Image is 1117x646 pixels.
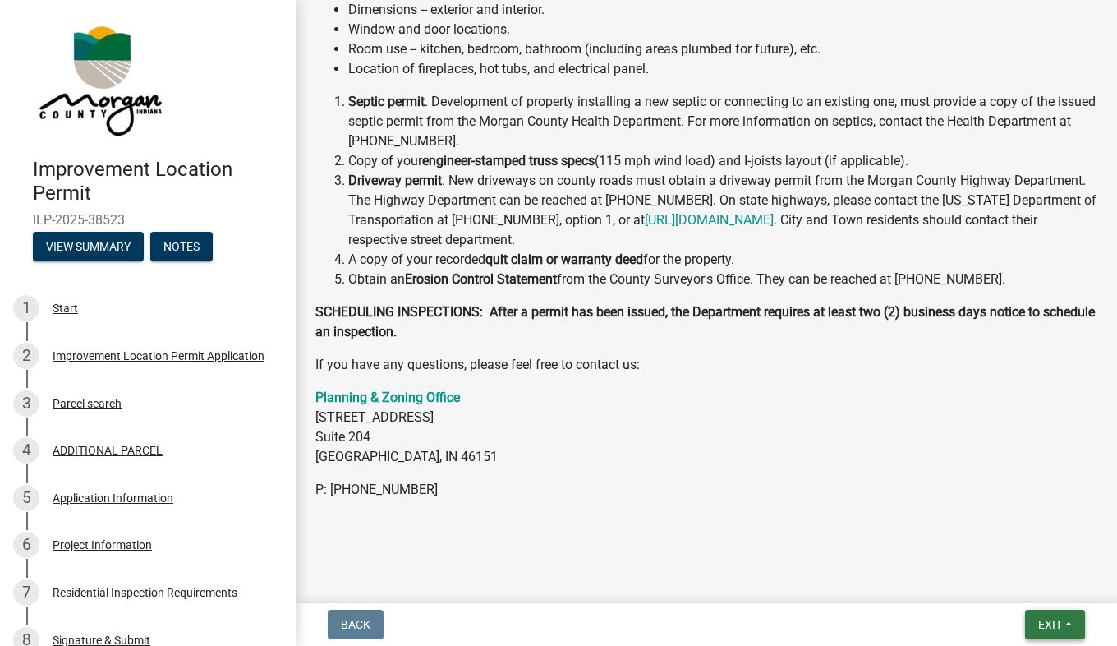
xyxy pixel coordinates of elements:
div: 2 [13,343,39,369]
p: If you have any questions, please feel free to contact us: [315,355,1097,375]
div: 1 [13,295,39,321]
button: View Summary [33,232,144,261]
p: [STREET_ADDRESS] Suite 204 [GEOGRAPHIC_DATA], IN 46151 [315,388,1097,467]
p: P: [PHONE_NUMBER] [315,480,1097,500]
li: Obtain an from the County Surveyor's Office. They can be reached at [PHONE_NUMBER]. [348,270,1097,289]
div: 4 [13,437,39,464]
button: Exit [1025,610,1085,639]
h4: Improvement Location Permit [33,158,283,205]
span: Exit [1038,618,1062,631]
li: A copy of your recorded for the property. [348,250,1097,270]
img: Morgan County, Indiana [33,17,165,141]
a: [URL][DOMAIN_NAME] [645,212,774,228]
li: Window and door locations. [348,20,1097,39]
li: . Development of property installing a new septic or connecting to an existing one, must provide ... [348,92,1097,151]
div: 3 [13,390,39,417]
div: Residential Inspection Requirements [53,587,237,598]
div: 6 [13,532,39,558]
div: Start [53,302,78,314]
li: Copy of your (115 mph wind load) and I-joists layout (if applicable). [348,151,1097,171]
div: 5 [13,485,39,511]
strong: SCHEDULING INSPECTIONS: After a permit has been issued, the Department requires at least two (2) ... [315,304,1095,339]
li: . New driveways on county roads must obtain a driveway permit from the Morgan County Highway Depa... [348,171,1097,250]
wm-modal-confirm: Notes [150,241,213,254]
div: Project Information [53,539,152,551]
strong: Septic permit [348,94,425,109]
div: Parcel search [53,398,122,409]
span: ILP-2025-38523 [33,212,263,228]
div: Signature & Submit [53,634,150,646]
strong: Erosion Control Statement [405,271,557,287]
button: Notes [150,232,213,261]
wm-modal-confirm: Summary [33,241,144,254]
div: Improvement Location Permit Application [53,350,264,362]
button: Back [328,610,384,639]
strong: Driveway permit [348,173,442,188]
div: 7 [13,579,39,606]
li: Location of fireplaces, hot tubs, and electrical panel. [348,59,1097,79]
strong: engineer-stamped truss specs [422,153,595,168]
strong: quit claim or warranty deed [485,251,643,267]
div: Application Information [53,492,173,504]
a: Planning & Zoning Office [315,390,460,405]
div: ADDITIONAL PARCEL [53,445,163,456]
span: Back [341,618,370,631]
li: Room use -- kitchen, bedroom, bathroom (including areas plumbed for future), etc. [348,39,1097,59]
